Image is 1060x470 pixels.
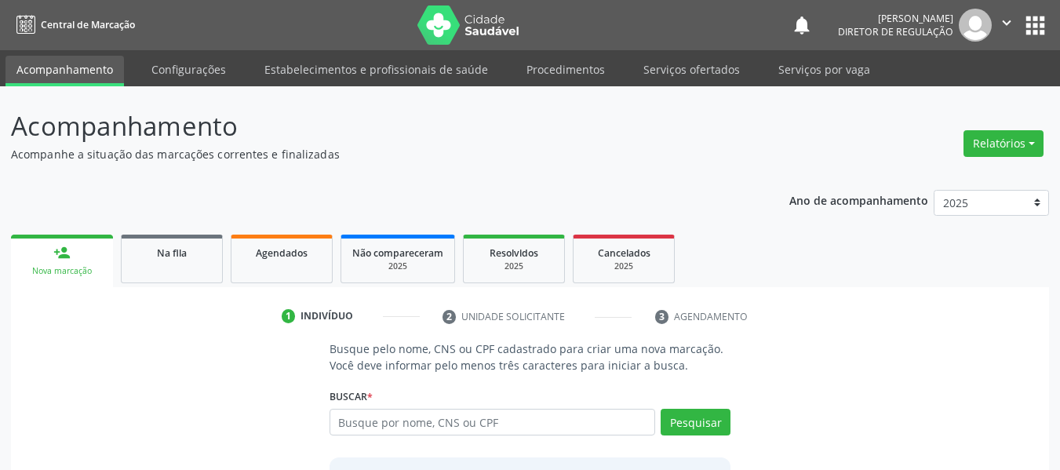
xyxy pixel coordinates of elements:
[490,246,538,260] span: Resolvidos
[330,384,373,409] label: Buscar
[41,18,135,31] span: Central de Marcação
[11,12,135,38] a: Central de Marcação
[53,244,71,261] div: person_add
[992,9,1022,42] button: 
[838,25,953,38] span: Diretor de regulação
[330,409,656,435] input: Busque por nome, CNS ou CPF
[838,12,953,25] div: [PERSON_NAME]
[585,261,663,272] div: 2025
[632,56,751,83] a: Serviços ofertados
[767,56,881,83] a: Serviços por vaga
[1022,12,1049,39] button: apps
[256,246,308,260] span: Agendados
[11,107,738,146] p: Acompanhamento
[282,309,296,323] div: 1
[5,56,124,86] a: Acompanhamento
[661,409,730,435] button: Pesquisar
[253,56,499,83] a: Estabelecimentos e profissionais de saúde
[791,14,813,36] button: notifications
[301,309,353,323] div: Indivíduo
[475,261,553,272] div: 2025
[352,246,443,260] span: Não compareceram
[352,261,443,272] div: 2025
[22,265,102,277] div: Nova marcação
[140,56,237,83] a: Configurações
[789,190,928,209] p: Ano de acompanhamento
[330,341,731,373] p: Busque pelo nome, CNS ou CPF cadastrado para criar uma nova marcação. Você deve informar pelo men...
[11,146,738,162] p: Acompanhe a situação das marcações correntes e finalizadas
[157,246,187,260] span: Na fila
[598,246,650,260] span: Cancelados
[963,130,1044,157] button: Relatórios
[959,9,992,42] img: img
[998,14,1015,31] i: 
[515,56,616,83] a: Procedimentos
